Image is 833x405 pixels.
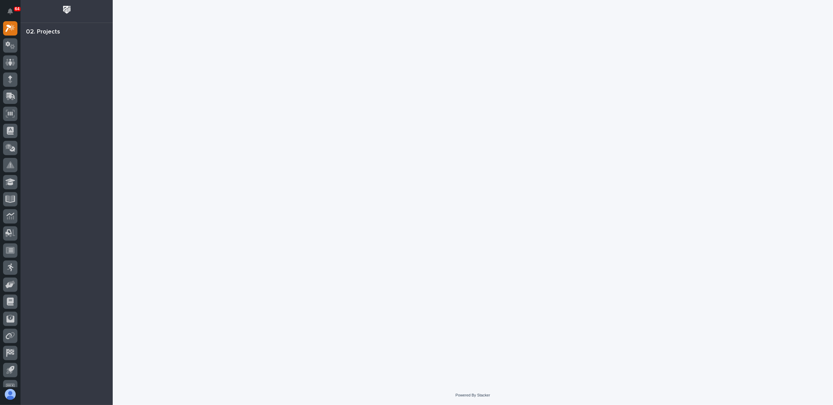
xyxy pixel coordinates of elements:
a: Powered By Stacker [456,393,490,397]
div: Notifications64 [9,8,17,19]
img: Workspace Logo [60,3,73,16]
div: 02. Projects [26,28,60,36]
button: Notifications [3,4,17,18]
p: 64 [15,6,19,11]
button: users-avatar [3,387,17,402]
